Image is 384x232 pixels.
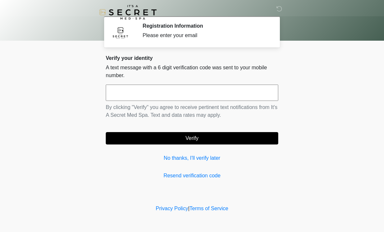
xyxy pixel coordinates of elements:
[106,103,278,119] p: By clicking "Verify" you agree to receive pertinent text notifications from It's A Secret Med Spa...
[106,132,278,144] button: Verify
[156,206,188,211] a: Privacy Policy
[111,23,130,42] img: Agent Avatar
[99,5,157,20] img: It's A Secret Med Spa Logo
[188,206,189,211] a: |
[143,32,268,39] div: Please enter your email
[106,172,278,180] a: Resend verification code
[143,23,268,29] h2: Registration Information
[189,206,228,211] a: Terms of Service
[106,64,278,79] p: A text message with a 6 digit verification code was sent to your mobile number.
[106,154,278,162] a: No thanks, I'll verify later
[106,55,278,61] h2: Verify your identity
